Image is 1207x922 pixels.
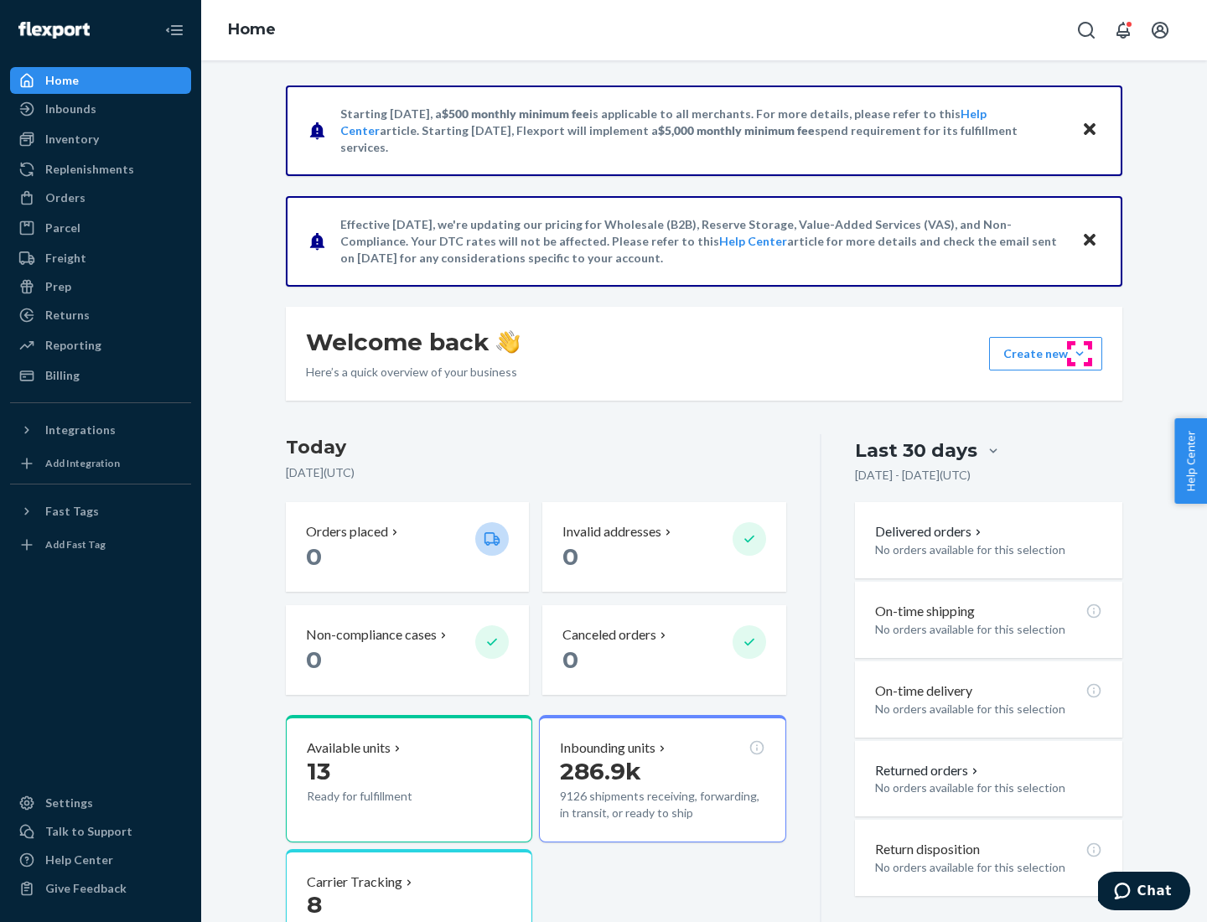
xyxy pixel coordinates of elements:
button: Close Navigation [158,13,191,47]
button: Inbounding units286.9k9126 shipments receiving, forwarding, in transit, or ready to ship [539,715,785,842]
p: Effective [DATE], we're updating our pricing for Wholesale (B2B), Reserve Storage, Value-Added Se... [340,216,1065,267]
a: Parcel [10,215,191,241]
p: No orders available for this selection [875,621,1102,638]
button: Canceled orders 0 [542,605,785,695]
a: Freight [10,245,191,272]
button: Open notifications [1106,13,1140,47]
div: Home [45,72,79,89]
p: No orders available for this selection [875,859,1102,876]
button: Close [1079,118,1101,142]
button: Orders placed 0 [286,502,529,592]
button: Help Center [1174,418,1207,504]
p: Carrier Tracking [307,873,402,892]
button: Delivered orders [875,522,985,541]
span: 286.9k [560,757,641,785]
button: Open Search Box [1070,13,1103,47]
span: 8 [307,890,322,919]
a: Replenishments [10,156,191,183]
p: Available units [307,738,391,758]
a: Help Center [10,847,191,873]
div: Freight [45,250,86,267]
a: Inbounds [10,96,191,122]
span: 0 [306,542,322,571]
div: Billing [45,367,80,384]
p: Return disposition [875,840,980,859]
h1: Welcome back [306,327,520,357]
div: Returns [45,307,90,324]
button: Integrations [10,417,191,443]
span: $5,000 monthly minimum fee [658,123,815,137]
a: Prep [10,273,191,300]
button: Give Feedback [10,875,191,902]
p: Ready for fulfillment [307,788,462,805]
button: Available units13Ready for fulfillment [286,715,532,842]
img: Flexport logo [18,22,90,39]
p: No orders available for this selection [875,541,1102,558]
h3: Today [286,434,786,461]
a: Home [10,67,191,94]
span: $500 monthly minimum fee [442,106,589,121]
button: Invalid addresses 0 [542,502,785,592]
p: [DATE] - [DATE] ( UTC ) [855,467,971,484]
a: Add Fast Tag [10,531,191,558]
img: hand-wave emoji [496,330,520,354]
div: Settings [45,795,93,811]
div: Fast Tags [45,503,99,520]
p: Canceled orders [562,625,656,645]
p: No orders available for this selection [875,701,1102,717]
div: Add Integration [45,456,120,470]
button: Open account menu [1143,13,1177,47]
a: Billing [10,362,191,389]
p: 9126 shipments receiving, forwarding, in transit, or ready to ship [560,788,764,821]
div: Talk to Support [45,823,132,840]
ol: breadcrumbs [215,6,289,54]
button: Create new [989,337,1102,370]
p: Starting [DATE], a is applicable to all merchants. For more details, please refer to this article... [340,106,1065,156]
div: Add Fast Tag [45,537,106,552]
span: 0 [562,645,578,674]
div: Inventory [45,131,99,148]
div: Inbounds [45,101,96,117]
p: Invalid addresses [562,522,661,541]
p: Here’s a quick overview of your business [306,364,520,381]
button: Talk to Support [10,818,191,845]
button: Fast Tags [10,498,191,525]
div: Parcel [45,220,80,236]
a: Orders [10,184,191,211]
button: Returned orders [875,761,982,780]
p: Inbounding units [560,738,655,758]
p: [DATE] ( UTC ) [286,464,786,481]
button: Close [1079,229,1101,253]
a: Settings [10,790,191,816]
a: Reporting [10,332,191,359]
div: Last 30 days [855,438,977,464]
div: Give Feedback [45,880,127,897]
p: Non-compliance cases [306,625,437,645]
div: Replenishments [45,161,134,178]
p: No orders available for this selection [875,780,1102,796]
a: Home [228,20,276,39]
p: Orders placed [306,522,388,541]
span: 0 [306,645,322,674]
iframe: Opens a widget where you can chat to one of our agents [1098,872,1190,914]
div: Integrations [45,422,116,438]
div: Orders [45,189,85,206]
span: 0 [562,542,578,571]
div: Help Center [45,852,113,868]
span: 13 [307,757,330,785]
div: Prep [45,278,71,295]
div: Reporting [45,337,101,354]
a: Help Center [719,234,787,248]
a: Add Integration [10,450,191,477]
p: On-time shipping [875,602,975,621]
button: Non-compliance cases 0 [286,605,529,695]
p: On-time delivery [875,681,972,701]
a: Inventory [10,126,191,153]
a: Returns [10,302,191,329]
